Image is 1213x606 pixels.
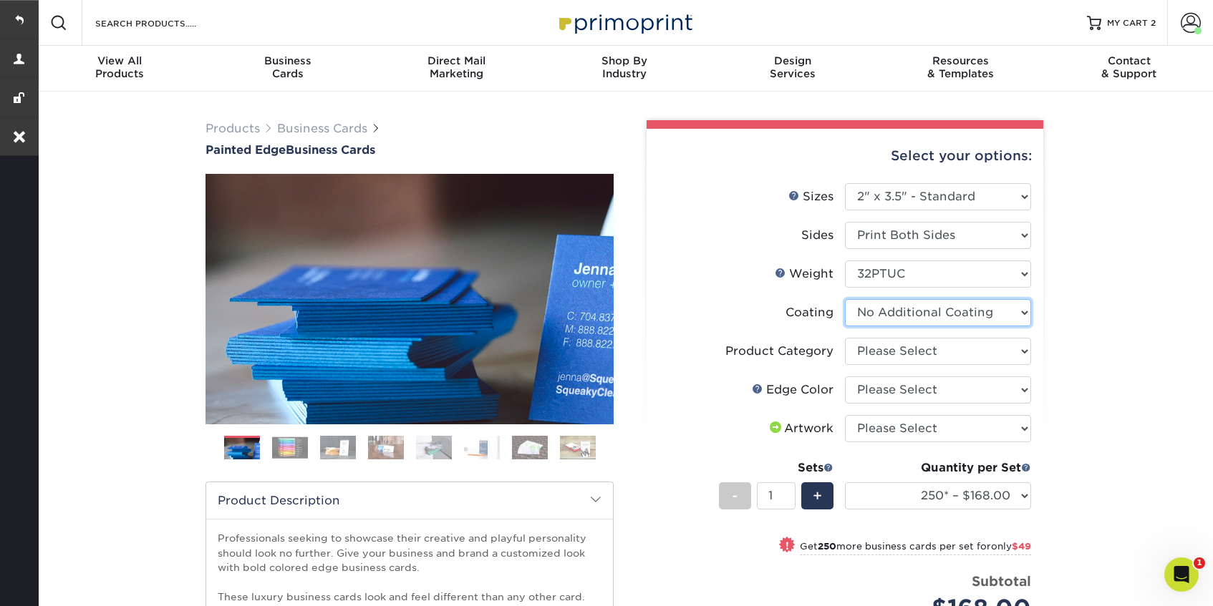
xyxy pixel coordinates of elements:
img: Business Cards 03 [320,435,356,460]
img: Business Cards 05 [416,435,452,460]
input: SEARCH PRODUCTS..... [94,14,233,31]
span: only [991,541,1031,552]
a: Business Cards [277,122,367,135]
div: Sizes [788,188,833,205]
div: Weight [775,265,833,283]
div: Product Category [725,343,833,360]
span: Shop By [541,54,709,67]
img: Business Cards 06 [464,435,500,460]
a: Painted EdgeBusiness Cards [206,143,614,157]
img: Painted Edge 01 [206,95,614,503]
a: BusinessCards [204,46,372,92]
h2: Product Description [206,482,613,519]
img: Business Cards 08 [560,435,596,460]
a: View AllProducts [36,46,204,92]
a: Resources& Templates [876,46,1045,92]
div: & Templates [876,54,1045,80]
span: $49 [1012,541,1031,552]
span: 2 [1151,18,1156,28]
span: Resources [876,54,1045,67]
span: Design [708,54,876,67]
span: Painted Edge [206,143,286,157]
div: Services [708,54,876,80]
div: Quantity per Set [845,459,1031,477]
strong: Subtotal [972,573,1031,589]
span: Contact [1045,54,1213,67]
div: Artwork [767,420,833,437]
a: DesignServices [708,46,876,92]
span: 1 [1194,557,1205,569]
a: Contact& Support [1045,46,1213,92]
small: Get more business cards per set for [800,541,1031,555]
span: ! [786,538,789,553]
img: Business Cards 01 [224,431,260,466]
div: Select your options: [658,129,1032,183]
iframe: Intercom live chat [1164,557,1199,592]
div: Sides [801,227,833,244]
strong: 250 [818,541,836,552]
div: Marketing [372,54,541,80]
div: Cards [204,54,372,80]
div: Coating [786,304,833,321]
span: - [732,485,738,507]
img: Business Cards 04 [368,435,404,460]
div: & Support [1045,54,1213,80]
img: Business Cards 02 [272,436,308,459]
span: View All [36,54,204,67]
div: Edge Color [752,381,833,399]
span: MY CART [1107,17,1148,29]
a: Direct MailMarketing [372,46,541,92]
span: Business [204,54,372,67]
h1: Business Cards [206,143,614,157]
div: Sets [719,459,833,477]
span: + [813,485,822,507]
div: Products [36,54,204,80]
a: Shop ByIndustry [541,46,709,92]
span: Direct Mail [372,54,541,67]
div: Industry [541,54,709,80]
img: Business Cards 07 [512,435,548,460]
a: Products [206,122,260,135]
img: Primoprint [553,7,696,38]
